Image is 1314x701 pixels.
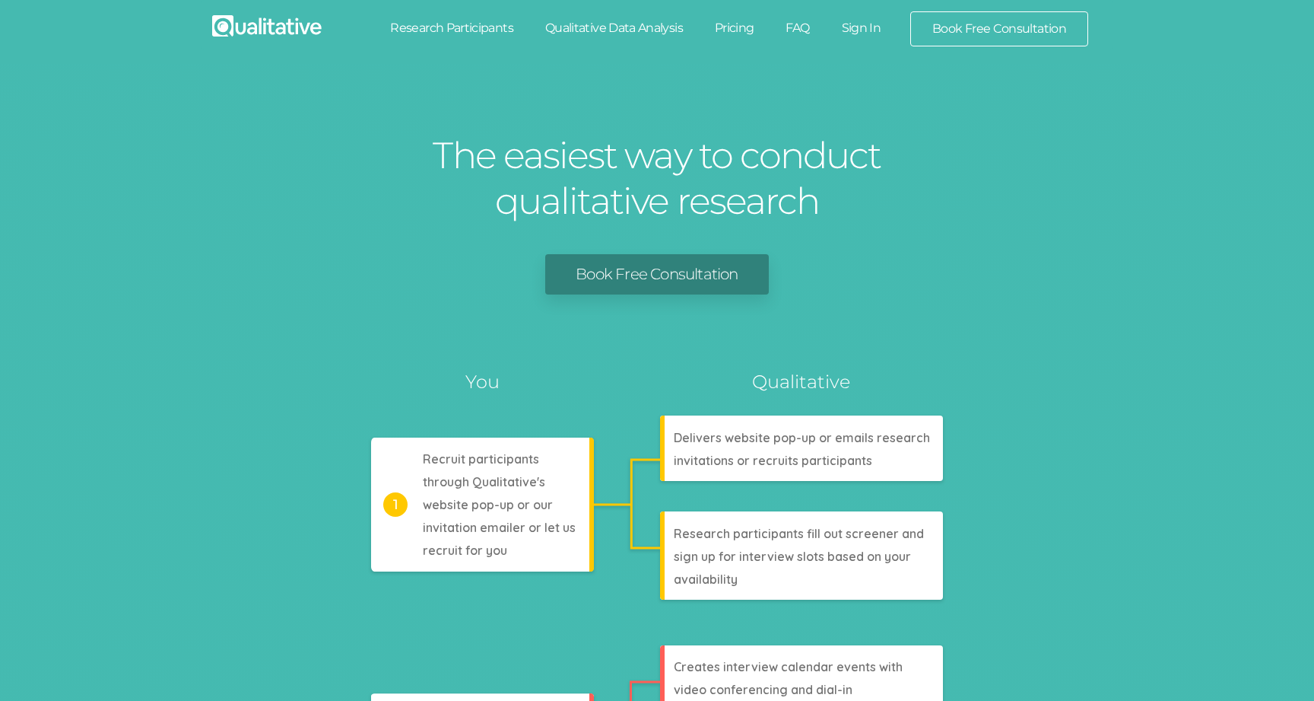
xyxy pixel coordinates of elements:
tspan: Recruit participants [423,451,539,467]
tspan: recruit for you [423,543,507,558]
tspan: through Qualitative's [423,474,545,489]
a: Qualitative Data Analysis [529,11,699,45]
tspan: You [465,371,500,393]
a: FAQ [770,11,825,45]
tspan: invitation emailer or let us [423,520,576,535]
tspan: Qualitative [752,371,850,393]
tspan: Research participants fill out screener and [674,526,924,541]
a: Pricing [699,11,770,45]
img: Qualitative [212,15,322,37]
tspan: website pop-up or our [423,497,553,512]
tspan: Delivers website pop-up or emails research [674,430,930,445]
a: Sign In [826,11,897,45]
tspan: invitations or recruits participants [674,453,872,468]
a: Book Free Consultation [911,12,1087,46]
tspan: sign up for interview slots based on your [674,549,911,564]
tspan: 1 [393,496,398,513]
tspan: availability [674,572,738,587]
tspan: Creates interview calendar events with [674,659,903,674]
h1: The easiest way to conduct qualitative research [429,132,885,224]
tspan: video conferencing and dial-in [674,682,852,697]
a: Book Free Consultation [545,254,768,295]
a: Research Participants [374,11,529,45]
